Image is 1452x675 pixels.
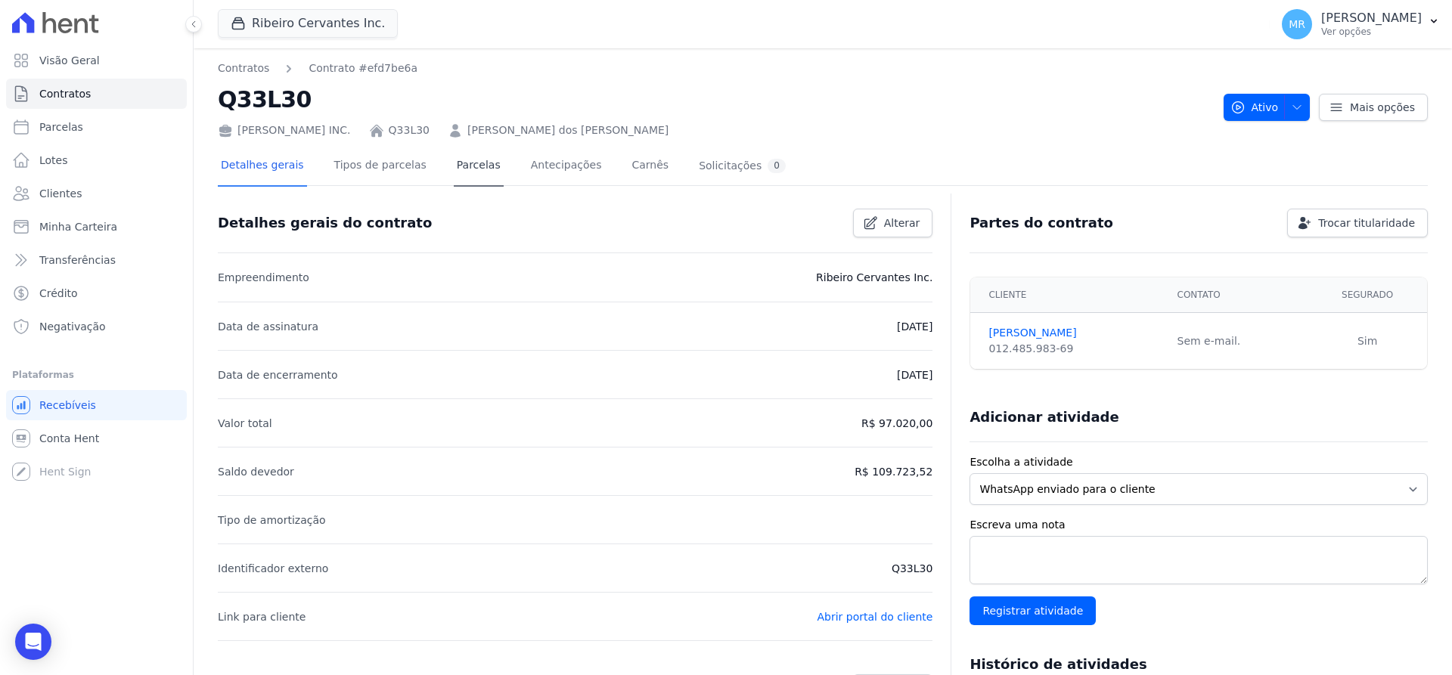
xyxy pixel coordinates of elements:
a: Tipos de parcelas [331,147,430,187]
th: Cliente [970,277,1168,313]
span: MR [1289,19,1305,29]
a: Solicitações0 [696,147,789,187]
a: Clientes [6,178,187,209]
p: Valor total [218,414,272,432]
span: Contratos [39,86,91,101]
span: Lotes [39,153,68,168]
p: Identificador externo [218,559,328,577]
a: Conta Hent [6,423,187,454]
div: Plataformas [12,366,181,384]
a: Abrir portal do cliente [817,611,932,623]
button: Ribeiro Cervantes Inc. [218,9,398,38]
label: Escolha a atividade [970,454,1428,470]
a: Contrato #efd7be6a [309,60,417,76]
a: Contratos [6,79,187,109]
input: Registrar atividade [970,596,1096,625]
a: [PERSON_NAME] dos [PERSON_NAME] [467,122,669,138]
span: Minha Carteira [39,219,117,234]
h3: Adicionar atividade [970,408,1118,426]
a: Contratos [218,60,269,76]
td: Sem e-mail. [1168,313,1308,370]
p: Q33L30 [892,559,932,577]
a: Detalhes gerais [218,147,307,187]
a: Transferências [6,245,187,275]
div: 012.485.983-69 [988,341,1159,357]
h3: Detalhes gerais do contrato [218,214,432,232]
p: Ribeiro Cervantes Inc. [816,268,932,286]
label: Escreva uma nota [970,517,1428,533]
p: R$ 97.020,00 [861,414,932,432]
a: Crédito [6,278,187,308]
a: Antecipações [528,147,605,187]
a: Carnês [628,147,672,187]
span: Transferências [39,252,116,268]
a: Parcelas [6,112,187,142]
div: [PERSON_NAME] INC. [218,122,351,138]
span: Mais opções [1350,100,1415,115]
nav: Breadcrumb [218,60,1212,76]
td: Sim [1308,313,1427,370]
button: MR [PERSON_NAME] Ver opções [1270,3,1452,45]
p: R$ 109.723,52 [855,463,932,481]
h3: Histórico de atividades [970,655,1146,673]
a: Recebíveis [6,390,187,420]
span: Clientes [39,186,82,201]
a: Minha Carteira [6,212,187,242]
span: Conta Hent [39,431,99,446]
span: Ativo [1230,94,1279,121]
span: Visão Geral [39,53,100,68]
button: Ativo [1224,94,1311,121]
p: Empreendimento [218,268,309,286]
h3: Partes do contrato [970,214,1113,232]
a: Visão Geral [6,45,187,76]
p: Tipo de amortização [218,511,326,529]
p: Saldo devedor [218,463,294,481]
p: [PERSON_NAME] [1321,11,1422,26]
a: Parcelas [454,147,504,187]
th: Segurado [1308,277,1427,313]
span: Trocar titularidade [1318,215,1415,231]
p: Data de assinatura [218,317,318,336]
p: Data de encerramento [218,366,338,384]
div: Open Intercom Messenger [15,624,51,660]
a: Trocar titularidade [1287,209,1428,237]
p: Ver opções [1321,26,1422,38]
p: [DATE] [897,366,932,384]
a: Q33L30 [389,122,430,138]
a: [PERSON_NAME] [988,325,1159,341]
a: Negativação [6,311,187,342]
a: Alterar [853,209,933,237]
h2: Q33L30 [218,82,1212,116]
span: Crédito [39,286,78,301]
span: Parcelas [39,119,83,135]
div: 0 [768,159,786,173]
nav: Breadcrumb [218,60,417,76]
span: Recebíveis [39,398,96,413]
span: Negativação [39,319,106,334]
div: Solicitações [699,159,786,173]
a: Lotes [6,145,187,175]
span: Alterar [884,215,920,231]
a: Mais opções [1319,94,1428,121]
p: [DATE] [897,317,932,336]
th: Contato [1168,277,1308,313]
p: Link para cliente [218,608,306,626]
